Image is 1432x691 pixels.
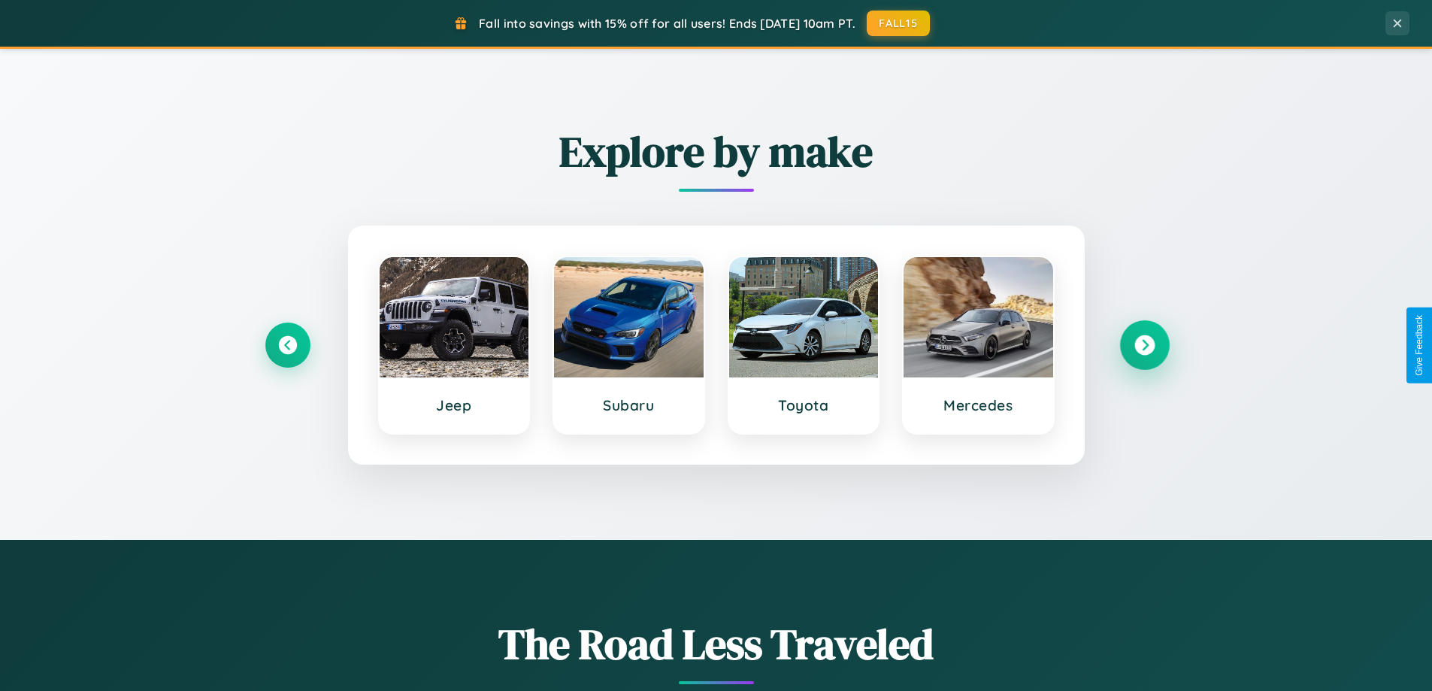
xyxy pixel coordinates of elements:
[867,11,930,36] button: FALL15
[479,16,855,31] span: Fall into savings with 15% off for all users! Ends [DATE] 10am PT.
[1414,315,1424,376] div: Give Feedback
[265,615,1167,673] h1: The Road Less Traveled
[395,396,514,414] h3: Jeep
[569,396,689,414] h3: Subaru
[265,123,1167,180] h2: Explore by make
[744,396,864,414] h3: Toyota
[919,396,1038,414] h3: Mercedes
